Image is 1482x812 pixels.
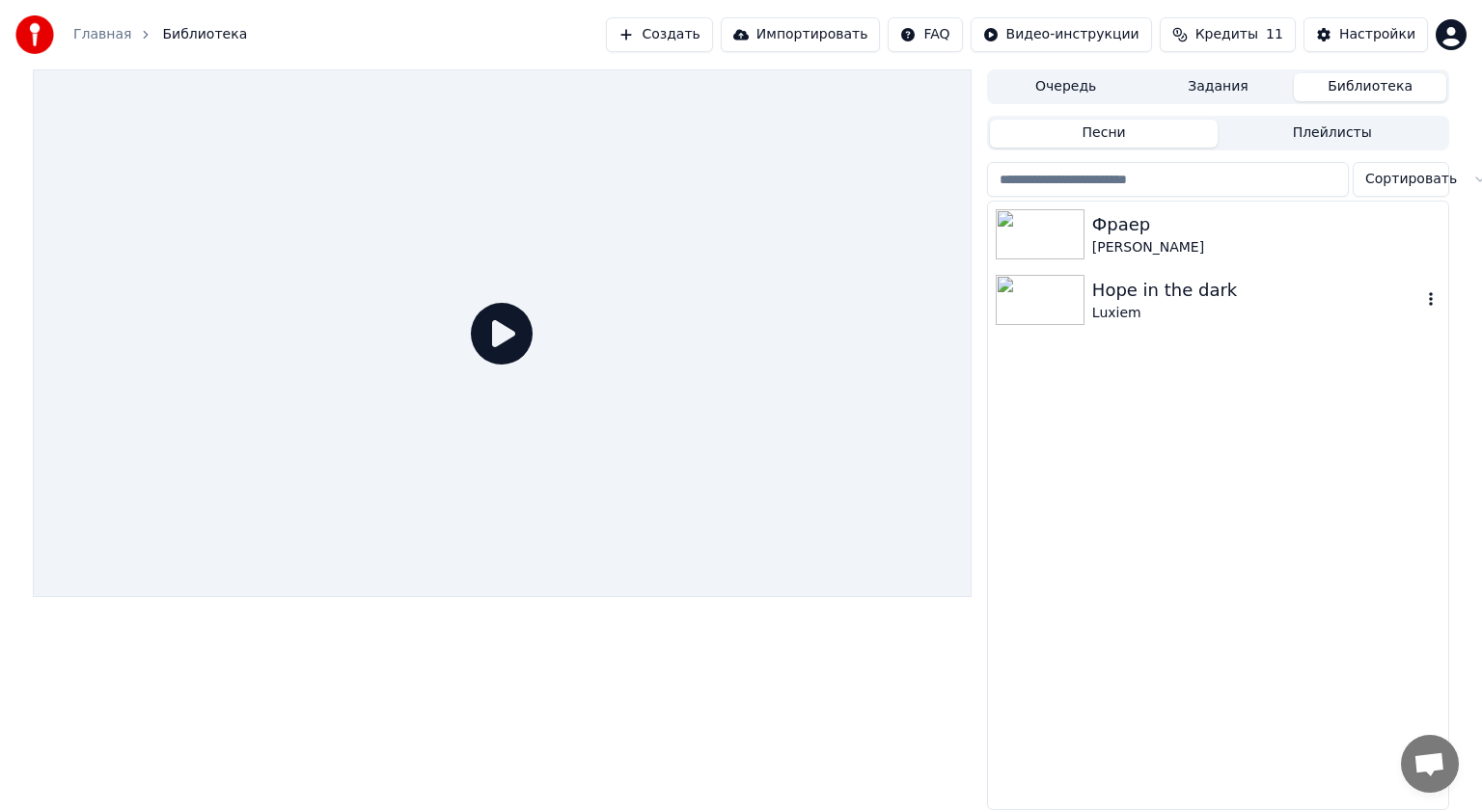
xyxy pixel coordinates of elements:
[1365,170,1457,189] span: Сортировать
[1304,17,1428,52] button: Настройки
[1092,238,1441,257] div: [PERSON_NAME]
[73,25,131,44] a: Главная
[1266,25,1283,44] span: 11
[162,25,247,44] span: Библиотека
[888,17,962,52] button: FAQ
[1195,25,1258,44] span: Кредиты
[1160,17,1296,52] button: Кредиты11
[1401,735,1459,793] a: Открытый чат
[73,25,247,44] nav: breadcrumb
[1218,120,1446,148] button: Плейлисты
[721,17,881,52] button: Импортировать
[1092,304,1421,323] div: Luxiem
[606,17,712,52] button: Создать
[1142,73,1295,101] button: Задания
[971,17,1152,52] button: Видео-инструкции
[1092,211,1441,238] div: Фраер
[1092,277,1421,304] div: Hope in the dark
[15,15,54,54] img: youka
[1294,73,1446,101] button: Библиотека
[990,120,1219,148] button: Песни
[1339,25,1415,44] div: Настройки
[990,73,1142,101] button: Очередь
